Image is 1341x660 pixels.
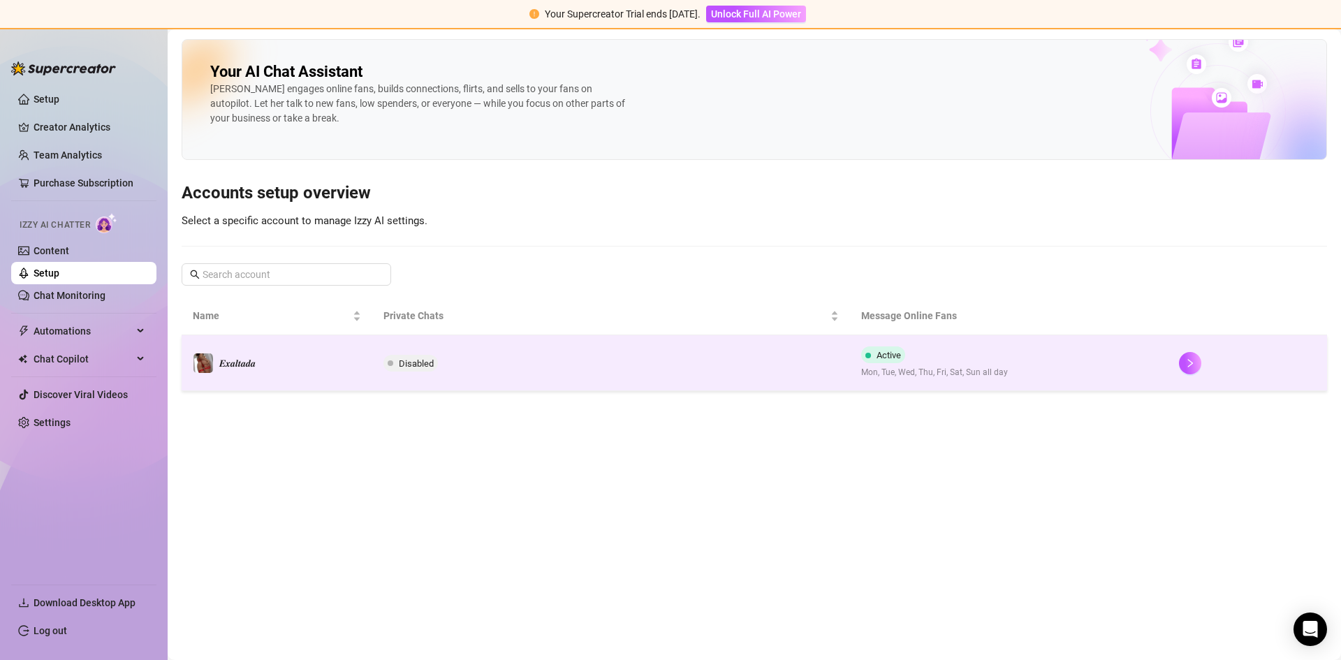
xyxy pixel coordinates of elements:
span: exclamation-circle [529,9,539,19]
img: logo-BBDzfeDw.svg [11,61,116,75]
span: search [190,270,200,279]
span: thunderbolt [18,325,29,337]
th: Name [182,297,372,335]
a: Unlock Full AI Power [706,8,806,20]
input: Search account [203,267,372,282]
th: Private Chats [372,297,849,335]
span: Disabled [399,358,434,369]
a: Log out [34,625,67,636]
span: Unlock Full AI Power [711,8,801,20]
span: Automations [34,320,133,342]
span: Private Chats [383,308,827,323]
h3: Accounts setup overview [182,182,1327,205]
a: Setup [34,94,59,105]
span: Download Desktop App [34,597,135,608]
span: Your Supercreator Trial ends [DATE]. [545,8,701,20]
span: right [1185,358,1195,368]
span: Chat Copilot [34,348,133,370]
h2: Your AI Chat Assistant [210,62,362,82]
button: right [1179,352,1201,374]
a: Team Analytics [34,149,102,161]
a: Discover Viral Videos [34,389,128,400]
span: Izzy AI Chatter [20,219,90,232]
span: Name [193,308,350,323]
a: Chat Monitoring [34,290,105,301]
img: AI Chatter [96,213,117,233]
a: Setup [34,267,59,279]
img: ai-chatter-content-library-cLFOSyPT.png [1110,17,1326,159]
a: Content [34,245,69,256]
img: Chat Copilot [18,354,27,364]
span: 𝑬𝒙𝒂𝒍𝒕𝒂𝒅𝒂 [219,358,256,369]
span: Active [877,350,901,360]
span: Mon, Tue, Wed, Thu, Fri, Sat, Sun all day [861,366,1008,379]
a: Settings [34,417,71,428]
div: Open Intercom Messenger [1294,613,1327,646]
a: Creator Analytics [34,116,145,138]
span: download [18,597,29,608]
a: Purchase Subscription [34,172,145,194]
div: [PERSON_NAME] engages online fans, builds connections, flirts, and sells to your fans on autopilo... [210,82,629,126]
img: 𝑬𝒙𝒂𝒍𝒕𝒂𝒅𝒂 [193,353,213,373]
span: Select a specific account to manage Izzy AI settings. [182,214,427,227]
button: Unlock Full AI Power [706,6,806,22]
th: Message Online Fans [850,297,1168,335]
